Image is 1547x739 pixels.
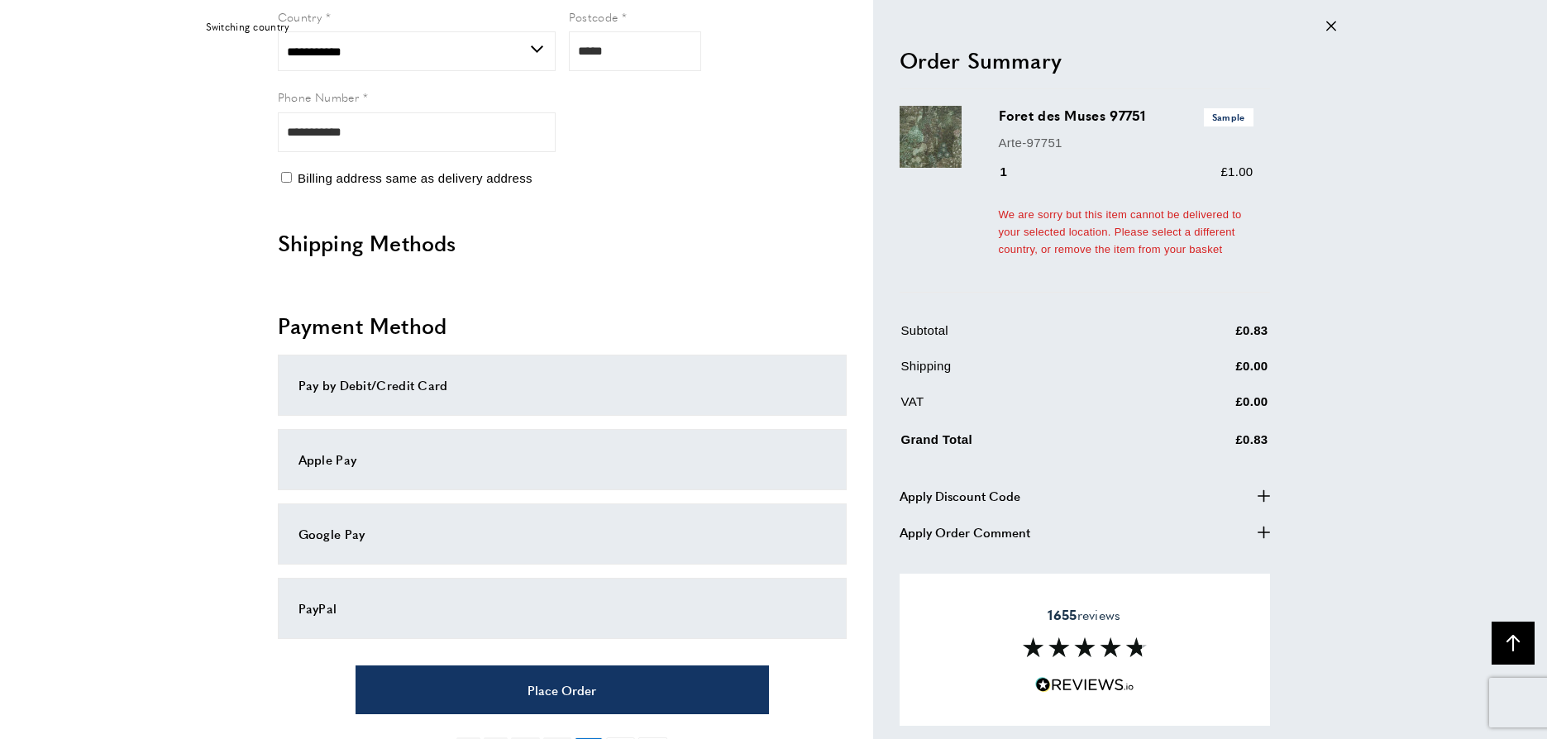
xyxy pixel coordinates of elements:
img: Reviews.io 5 stars [1035,677,1134,693]
div: Google Pay [298,524,826,544]
div: 1 [999,162,1031,182]
div: PayPal [298,598,826,618]
td: £0.00 [1154,391,1268,423]
span: Apply Order Comment [900,522,1030,542]
input: Billing address same as delivery address [281,172,292,183]
td: £0.00 [1154,355,1268,388]
td: £0.83 [1154,427,1268,462]
h2: Payment Method [278,311,847,341]
td: VAT [901,391,1153,423]
div: We are sorry but this item cannot be delivered to your selected location. Please select a differe... [999,207,1253,258]
h2: Shipping Methods [278,228,847,258]
span: Phone Number [278,88,360,105]
img: Foret des Muses 97751 [900,106,962,168]
p: Arte-97751 [999,132,1253,152]
div: Close message [1326,19,1336,35]
span: Switching country [206,19,290,35]
img: Reviews section [1023,637,1147,657]
h2: Order Summary [900,45,1270,74]
span: Billing address same as delivery address [298,171,532,185]
strong: 1655 [1048,605,1077,624]
div: Pay by Debit/Credit Card [298,375,826,395]
span: Sample [1204,108,1253,126]
div: off [195,8,1353,45]
td: Subtotal [901,320,1153,352]
h3: Foret des Muses 97751 [999,106,1253,126]
td: Grand Total [901,427,1153,462]
button: Place Order [356,665,769,714]
td: Shipping [901,355,1153,388]
div: Apple Pay [298,450,826,470]
span: reviews [1048,607,1120,623]
span: Apply Discount Code [900,486,1020,506]
td: £0.83 [1154,320,1268,352]
span: £1.00 [1220,164,1253,179]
